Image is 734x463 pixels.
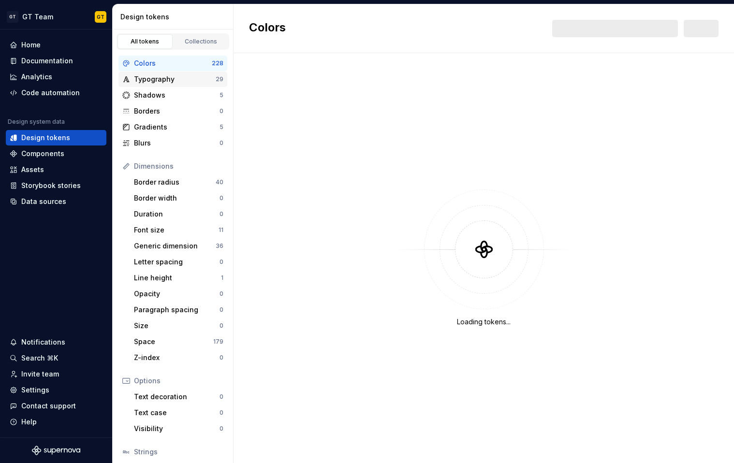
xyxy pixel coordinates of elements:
div: 0 [220,393,223,401]
a: Z-index0 [130,350,227,365]
button: GTGT TeamGT [2,6,110,27]
div: Components [21,149,64,159]
div: 0 [220,290,223,298]
div: Notifications [21,337,65,347]
div: Text case [134,408,220,418]
div: 11 [219,226,223,234]
a: Border radius40 [130,174,227,190]
a: Line height1 [130,270,227,286]
div: 179 [213,338,223,346]
div: GT [7,11,18,23]
div: Storybook stories [21,181,81,190]
div: Space [134,337,213,347]
div: 0 [220,194,223,202]
a: Borders0 [118,103,227,119]
div: Contact support [21,401,76,411]
div: GT [97,13,104,21]
a: Design tokens [6,130,106,145]
a: Typography29 [118,72,227,87]
div: Font size [134,225,219,235]
a: Shadows5 [118,87,227,103]
div: Design tokens [120,12,229,22]
div: Assets [21,165,44,174]
button: Notifications [6,334,106,350]
div: Text decoration [134,392,220,402]
div: Options [134,376,223,386]
div: Paragraph spacing [134,305,220,315]
a: Duration0 [130,206,227,222]
div: Data sources [21,197,66,206]
div: Colors [134,58,212,68]
a: Blurs0 [118,135,227,151]
div: Gradients [134,122,220,132]
a: Border width0 [130,190,227,206]
div: Help [21,417,37,427]
div: 40 [216,178,223,186]
div: 0 [220,322,223,330]
a: Code automation [6,85,106,101]
div: Search ⌘K [21,353,58,363]
div: Collections [177,38,225,45]
div: 0 [220,425,223,433]
div: Size [134,321,220,331]
div: 0 [220,306,223,314]
a: Colors228 [118,56,227,71]
div: Shadows [134,90,220,100]
div: 228 [212,59,223,67]
a: Size0 [130,318,227,333]
div: Design system data [8,118,65,126]
div: 0 [220,107,223,115]
div: Border width [134,193,220,203]
div: Border radius [134,177,216,187]
a: Data sources [6,194,106,209]
div: All tokens [121,38,169,45]
a: Documentation [6,53,106,69]
div: 0 [220,210,223,218]
a: Settings [6,382,106,398]
div: Blurs [134,138,220,148]
div: Strings [134,447,223,457]
div: 0 [220,354,223,362]
div: Design tokens [21,133,70,143]
div: Code automation [21,88,80,98]
div: Documentation [21,56,73,66]
a: Opacity0 [130,286,227,302]
div: 0 [220,258,223,266]
a: Letter spacing0 [130,254,227,270]
a: Paragraph spacing0 [130,302,227,318]
a: Components [6,146,106,161]
button: Search ⌘K [6,350,106,366]
div: Generic dimension [134,241,216,251]
a: Home [6,37,106,53]
div: Opacity [134,289,220,299]
div: 36 [216,242,223,250]
a: Font size11 [130,222,227,238]
svg: Supernova Logo [32,446,80,455]
div: 0 [220,139,223,147]
div: 0 [220,409,223,417]
div: Line height [134,273,221,283]
a: Assets [6,162,106,177]
div: Z-index [134,353,220,362]
div: 5 [220,123,223,131]
div: Letter spacing [134,257,220,267]
a: Invite team [6,366,106,382]
button: Help [6,414,106,430]
div: Analytics [21,72,52,82]
a: Space179 [130,334,227,349]
div: 1 [221,274,223,282]
div: GT Team [22,12,53,22]
div: Borders [134,106,220,116]
h2: Colors [249,20,286,37]
div: Duration [134,209,220,219]
a: Storybook stories [6,178,106,193]
a: Gradients5 [118,119,227,135]
div: Loading tokens... [457,317,511,327]
a: Text decoration0 [130,389,227,405]
div: Typography [134,74,216,84]
a: Text case0 [130,405,227,420]
div: Visibility [134,424,220,434]
div: Invite team [21,369,59,379]
div: Settings [21,385,49,395]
